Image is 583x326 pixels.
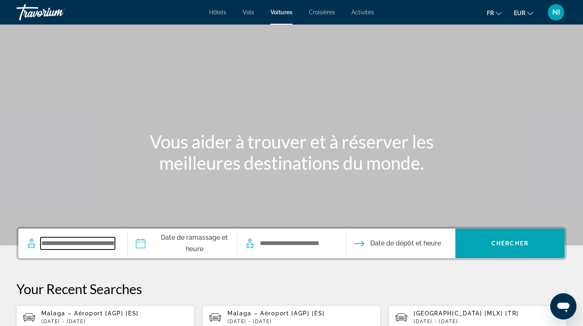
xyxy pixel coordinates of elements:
[552,8,560,16] span: NI
[41,310,139,317] span: Malaga – Aéroport [AGP] [ES]
[487,10,494,16] span: fr
[243,9,254,16] a: Vols
[354,229,441,258] button: Drop-off date
[545,4,567,21] button: User Menu
[136,229,237,258] button: Pickup date
[487,7,502,19] button: Change language
[209,9,226,16] a: Hôtels
[16,2,98,23] a: Travorium
[270,9,293,16] a: Voitures
[414,310,519,317] span: [GEOGRAPHIC_DATA] [MLX] [TR]
[138,131,445,173] h1: Vous aider à trouver et à réserver les meilleures destinations du monde.
[455,229,565,258] button: Chercher
[491,240,529,247] span: Chercher
[309,9,335,16] a: Croisières
[514,7,533,19] button: Change currency
[16,281,567,297] p: Your Recent Searches
[227,319,374,324] p: [DATE] - [DATE]
[550,293,576,319] iframe: Bouton de lancement de la fenêtre de messagerie
[370,238,441,249] span: Date de dépôt et heure
[351,9,374,16] a: Activités
[18,229,565,258] div: Search widget
[41,319,188,324] p: [DATE] - [DATE]
[227,310,325,317] span: Malaga – Aéroport [AGP] [ES]
[414,319,560,324] p: [DATE] - [DATE]
[514,10,525,16] span: EUR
